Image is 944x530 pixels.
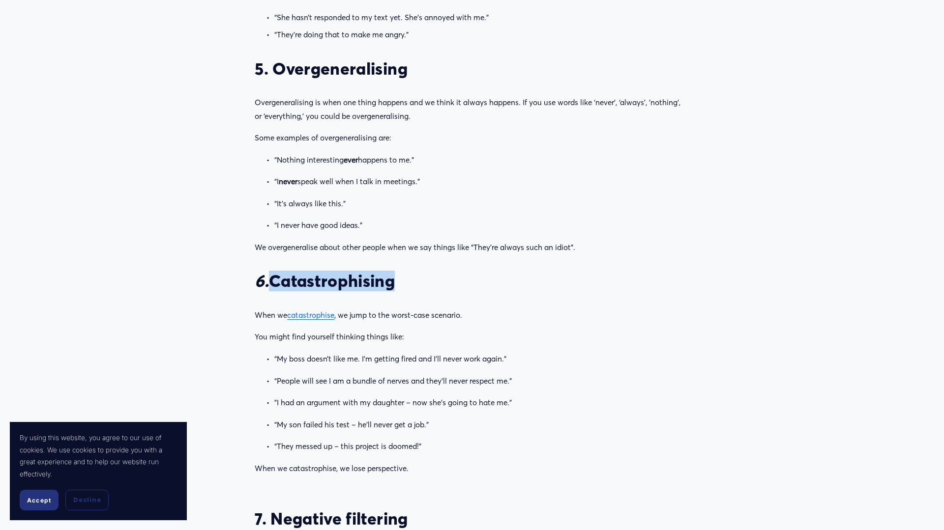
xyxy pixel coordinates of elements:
p: “They messed up – this project is doomed!” [274,440,689,453]
p: We overgeneralise about other people when we say things like “They're always such an idiot”. [255,241,689,254]
p: “They’re doing that to make me angry.” [274,28,689,42]
strong: ever [344,155,358,165]
p: “I never have good ideas.” [274,219,689,232]
p: When we , we jump to the worst-case scenario. [255,308,689,322]
p: “She hasn’t responded to my text yet. She’s annoyed with me.” [274,11,689,25]
p: You might find yourself thinking things like: [255,330,689,344]
p: Overgeneralising is when one thing happens and we think it always happens. If you use words like ... [255,96,689,123]
p: “It’s always like this.” [274,197,689,211]
p: “My boss doesn’t like me. I’m getting fired and I’ll never work again.” [274,352,689,366]
p: When we catastrophise, we lose perspective. [255,462,689,475]
em: 6. [255,271,269,291]
p: "I had an argument with my daughter – now she’s going to hate me.” [274,396,689,410]
p: “People will see I am a bundle of nerves and they’ll never respect me.” [274,374,689,388]
span: Accept [27,497,51,504]
strong: never [279,177,297,186]
button: Accept [20,490,59,510]
section: Cookie banner [10,422,187,520]
a: catastrophise [287,310,334,320]
p: “I speak well when I talk in meetings.” [274,175,689,189]
h3: 5. Overgeneralising [255,58,689,79]
p: “Nothing interesting happens to me.” [274,153,689,167]
p: Some examples of overgeneralising are: [255,131,689,145]
span: Decline [73,496,101,504]
button: Decline [65,490,109,510]
p: By using this website, you agree to our use of cookies. We use cookies to provide you with a grea... [20,432,177,480]
h3: 7. Negative filtering [255,508,689,529]
p: “My son failed his test – he’ll never get a job.” [274,418,689,432]
h3: Catastrophising [255,271,689,291]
